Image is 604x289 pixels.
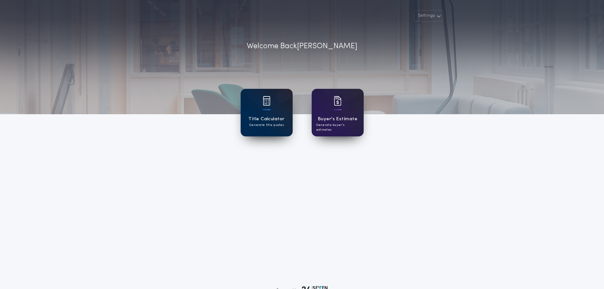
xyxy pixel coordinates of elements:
[312,89,364,136] a: card iconBuyer's EstimateGenerate buyer's estimates
[247,41,357,52] p: Welcome Back [PERSON_NAME]
[334,96,341,106] img: card icon
[316,123,359,132] p: Generate buyer's estimates
[249,123,284,128] p: Generate title quotes
[318,115,357,123] h1: Buyer's Estimate
[263,96,270,106] img: card icon
[414,10,444,22] button: Settings
[241,89,293,136] a: card iconTitle CalculatorGenerate title quotes
[248,115,284,123] h1: Title Calculator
